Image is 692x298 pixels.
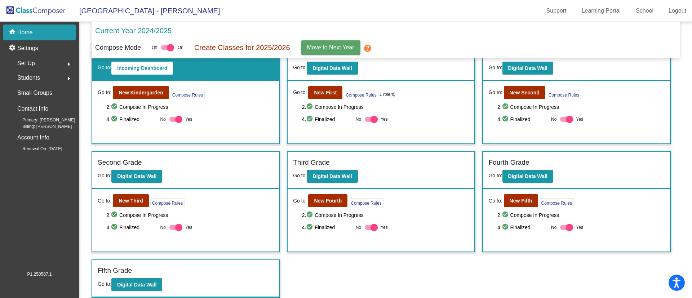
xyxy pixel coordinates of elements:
[293,157,329,168] label: Third Grade
[541,5,572,17] a: Support
[111,170,162,183] button: Digital Data Wall
[98,89,111,96] span: Go to:
[185,115,192,124] span: Yes
[98,157,142,168] label: Second Grade
[117,65,167,71] b: Incoming Dashboard
[380,91,395,98] i: 1 rule(s)
[497,211,665,219] span: 2. Compose In Progress
[363,44,372,53] mat-icon: help
[504,194,538,207] button: New Fifth
[98,197,111,205] span: Go to:
[11,146,62,152] span: Renewal On: [DATE]
[356,224,361,231] span: No
[510,198,532,204] b: New Fifth
[308,194,347,207] button: New Fourth
[488,197,502,205] span: Go to:
[106,115,156,124] span: 4. Finalized
[540,198,574,207] button: Compose Rules
[160,116,166,123] span: No
[308,86,342,99] button: New First
[502,170,553,183] button: Digital Data Wall
[117,173,156,179] b: Digital Data Wall
[11,117,75,123] span: Primary: [PERSON_NAME]
[9,44,17,53] mat-icon: settings
[113,86,169,99] button: New Kindergarden
[17,58,35,68] span: Set Up
[302,223,352,232] span: 4. Finalized
[194,42,290,53] p: Create Classes for 2025/2026
[312,65,352,71] b: Digital Data Wall
[488,89,502,96] span: Go to:
[111,115,119,124] mat-icon: check_circle
[106,223,156,232] span: 4. Finalized
[502,103,510,111] mat-icon: check_circle
[17,88,52,98] p: Small Groups
[17,44,38,53] p: Settings
[9,28,17,37] mat-icon: home
[95,25,172,36] p: Current Year 2024/2025
[185,223,192,232] span: Yes
[302,115,352,124] span: 4. Finalized
[576,115,583,124] span: Yes
[293,89,307,96] span: Go to:
[95,43,141,53] p: Compose Mode
[111,103,119,111] mat-icon: check_circle
[497,223,547,232] span: 4. Finalized
[307,44,354,50] span: Move to Next Year
[11,123,72,130] span: Billing: [PERSON_NAME]
[306,223,315,232] mat-icon: check_circle
[488,157,529,168] label: Fourth Grade
[307,170,358,183] button: Digital Data Wall
[72,5,220,17] span: [GEOGRAPHIC_DATA] - [PERSON_NAME]
[293,173,307,178] span: Go to:
[306,103,315,111] mat-icon: check_circle
[314,90,337,95] b: New First
[302,211,469,219] span: 2. Compose In Progress
[293,65,307,70] span: Go to:
[314,198,342,204] b: New Fourth
[510,90,540,95] b: New Second
[111,223,119,232] mat-icon: check_circle
[111,211,119,219] mat-icon: check_circle
[119,198,143,204] b: New Third
[170,90,205,99] button: Compose Rules
[508,173,547,179] b: Digital Data Wall
[551,224,556,231] span: No
[301,40,360,55] button: Move to Next Year
[160,224,166,231] span: No
[497,115,547,124] span: 4. Finalized
[502,223,510,232] mat-icon: check_circle
[17,104,48,114] p: Contact Info
[152,44,158,51] span: Off
[356,116,361,123] span: No
[98,281,111,287] span: Go to:
[312,173,352,179] b: Digital Data Wall
[502,211,510,219] mat-icon: check_circle
[576,5,627,17] a: Learning Portal
[547,90,581,99] button: Compose Rules
[65,74,73,83] mat-icon: arrow_right
[488,65,502,70] span: Go to:
[306,211,315,219] mat-icon: check_circle
[551,116,556,123] span: No
[349,198,383,207] button: Compose Rules
[508,65,547,71] b: Digital Data Wall
[113,194,149,207] button: New Third
[381,223,388,232] span: Yes
[381,115,388,124] span: Yes
[504,86,545,99] button: New Second
[106,211,274,219] span: 2. Compose In Progress
[17,133,49,143] p: Account Info
[307,62,358,75] button: Digital Data Wall
[178,44,183,51] span: On
[111,278,162,291] button: Digital Data Wall
[344,90,378,99] button: Compose Rules
[630,5,659,17] a: School
[293,197,307,205] span: Go to:
[117,282,156,288] b: Digital Data Wall
[98,173,111,178] span: Go to:
[663,5,692,17] a: Logout
[119,90,163,95] b: New Kindergarden
[98,65,111,70] span: Go to:
[17,28,33,37] p: Home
